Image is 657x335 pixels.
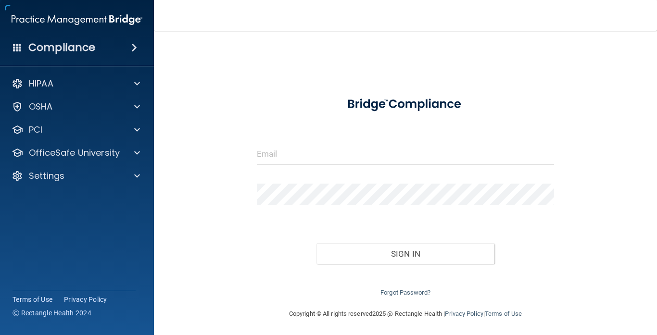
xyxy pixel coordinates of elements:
a: Forgot Password? [380,289,430,296]
a: OSHA [12,101,140,112]
button: Sign In [316,243,495,264]
p: Settings [29,170,64,182]
img: bridge_compliance_login_screen.278c3ca4.svg [335,88,476,120]
a: Terms of Use [13,295,52,304]
p: OfficeSafe University [29,147,120,159]
span: Ⓒ Rectangle Health 2024 [13,308,91,318]
a: Terms of Use [485,310,522,317]
h4: Compliance [28,41,95,54]
a: Settings [12,170,140,182]
a: HIPAA [12,78,140,89]
p: OSHA [29,101,53,112]
a: Privacy Policy [64,295,107,304]
input: Email [257,143,554,165]
img: PMB logo [12,10,142,29]
a: Privacy Policy [445,310,483,317]
a: PCI [12,124,140,136]
p: HIPAA [29,78,53,89]
a: OfficeSafe University [12,147,140,159]
div: Copyright © All rights reserved 2025 @ Rectangle Health | | [230,298,581,329]
p: PCI [29,124,42,136]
